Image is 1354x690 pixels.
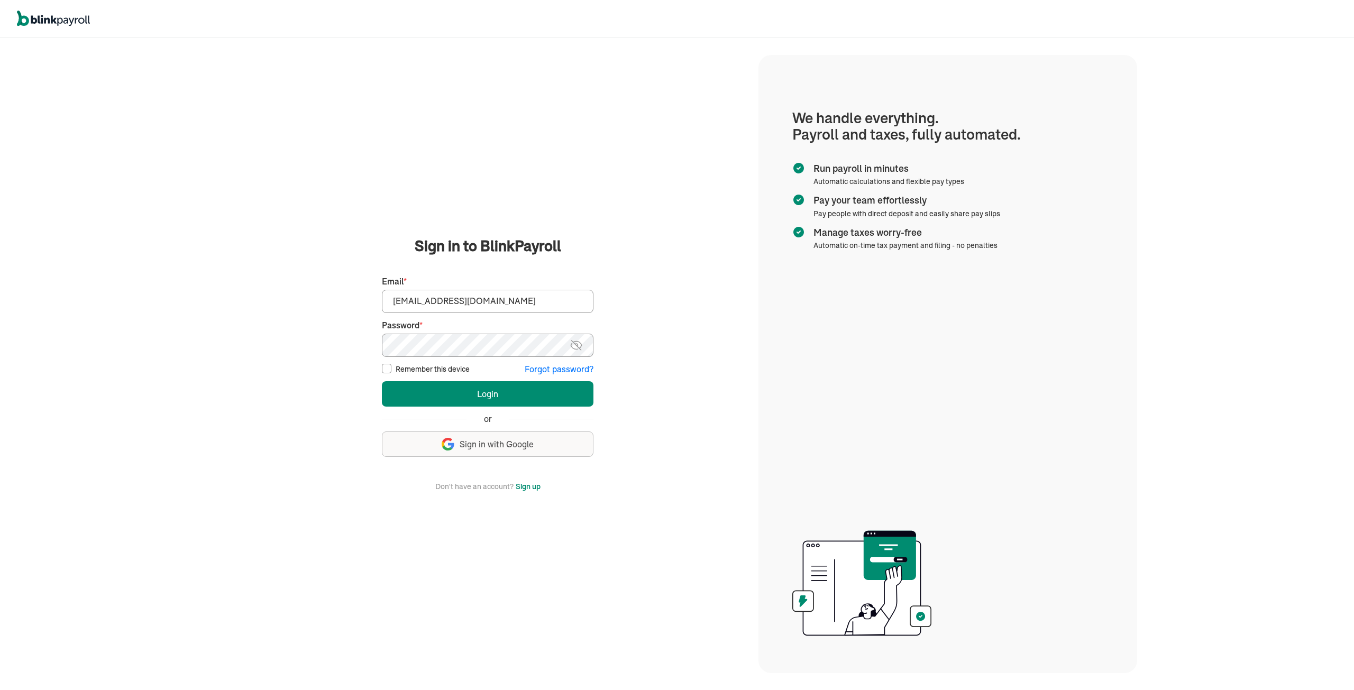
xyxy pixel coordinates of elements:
[792,226,805,238] img: checkmark
[442,438,454,450] img: google
[792,110,1103,143] h1: We handle everything. Payroll and taxes, fully automated.
[415,235,561,256] span: Sign in to BlinkPayroll
[382,290,593,313] input: Your email address
[382,431,593,457] button: Sign in with Google
[516,480,541,493] button: Sign up
[813,162,960,176] span: Run payroll in minutes
[435,480,514,493] span: Don't have an account?
[382,381,593,407] button: Login
[813,209,1000,218] span: Pay people with direct deposit and easily share pay slips
[1178,576,1354,690] iframe: Chat Widget
[792,162,805,174] img: checkmark
[792,194,805,206] img: checkmark
[813,194,996,207] span: Pay your team effortlessly
[17,11,90,26] img: logo
[813,226,993,240] span: Manage taxes worry-free
[382,319,593,332] label: Password
[484,413,492,425] span: or
[460,438,534,450] span: Sign in with Google
[570,339,583,352] img: eye
[792,527,931,639] img: illustration
[396,364,470,374] label: Remember this device
[525,363,593,375] button: Forgot password?
[813,241,998,250] span: Automatic on-time tax payment and filing - no penalties
[382,275,593,288] label: Email
[813,177,964,186] span: Automatic calculations and flexible pay types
